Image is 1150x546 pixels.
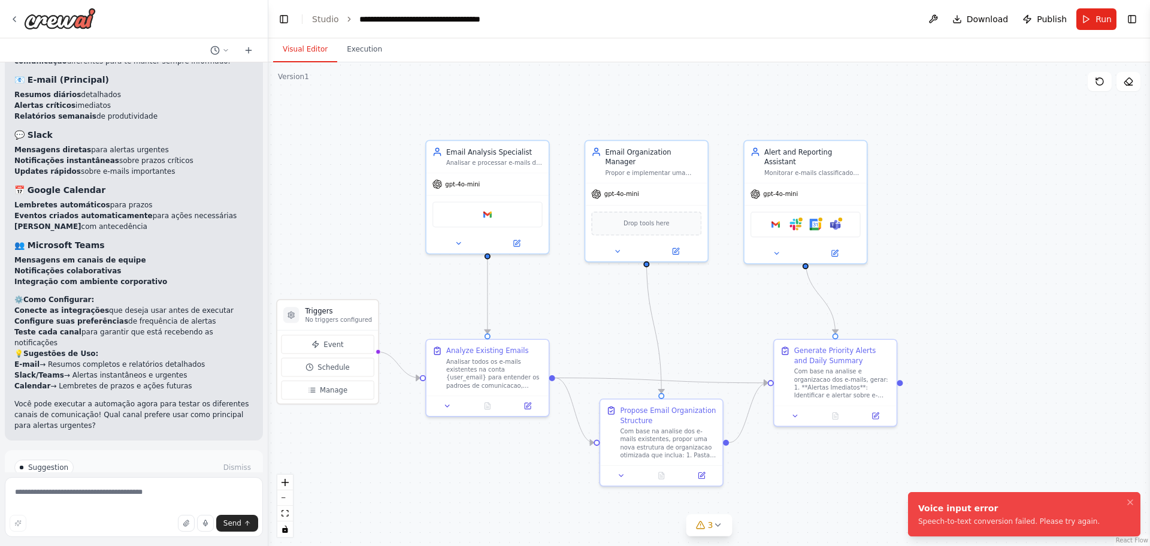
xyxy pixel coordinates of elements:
[624,219,670,229] span: Drop tools here
[276,299,379,405] div: TriggersNo triggers configuredEventScheduleManage
[14,305,253,316] li: que deseja usar antes de executar
[14,210,253,221] li: para ações necessárias
[14,294,253,305] h2: ⚙️
[323,339,343,349] span: Event
[14,112,96,120] strong: Relatórios semanais
[377,347,420,383] g: Edge from triggers to 96c9d584-b57e-4dc3-b32e-ad965b640ae8
[483,260,493,334] g: Edge from 156e958c-e9e5-4ad7-a2ee-58f416f5f600 to 96c9d584-b57e-4dc3-b32e-ad965b640ae8
[14,89,253,100] li: detalhados
[239,43,258,58] button: Start a new chat
[918,502,1100,514] div: Voice input error
[446,147,543,157] div: Email Analysis Specialist
[221,461,253,473] button: Dismiss
[14,306,109,315] strong: Conecte as integrações
[24,8,96,29] img: Logo
[604,190,639,198] span: gpt-4o-mini
[789,219,801,231] img: Slack
[10,515,26,532] button: Improve this prompt
[23,295,94,304] strong: Como Configurar:
[585,140,709,263] div: Email Organization ManagerPropor e implementar uma estrutura de organizacao de e-mails baseada na...
[14,277,167,286] strong: Integração com ambiente corporativo
[14,101,75,110] strong: Alertas críticos
[312,13,494,25] nav: breadcrumb
[743,140,867,264] div: Alert and Reporting AssistantMonitorar e-mails classificados como de alta prioridade, especialmen...
[1018,8,1072,30] button: Publish
[277,475,293,537] div: React Flow controls
[918,517,1100,526] div: Speech-to-text conversion failed. Please try again.
[23,349,98,358] strong: Sugestões de Uso:
[729,378,768,448] g: Edge from 7fc50af1-19c1-411e-8314-901b6b83ebfe to fa3f908b-d31b-4c3d-8060-6407149a0d9f
[482,209,494,221] img: Google gmail
[794,368,891,400] div: Com base na analise e organizacao dos e-mails, gerar: 1. **Alertas Imediatos**: Identificar e ale...
[647,245,704,257] button: Open in side panel
[14,221,253,232] li: com antecedência
[555,373,768,388] g: Edge from 96c9d584-b57e-4dc3-b32e-ad965b640ae8 to fa3f908b-d31b-4c3d-8060-6407149a0d9f
[806,248,862,260] button: Open in side panel
[178,515,195,532] button: Upload files
[14,146,91,154] strong: Mensagens diretas
[273,37,337,62] button: Visual Editor
[282,381,374,400] button: Manage
[14,111,253,122] li: de produtividade
[305,306,372,316] h3: Triggers
[14,212,153,220] strong: Eventos criados automaticamente
[197,515,214,532] button: Click to speak your automation idea
[276,11,292,28] button: Hide left sidebar
[14,240,105,250] strong: 👥 Microsoft Teams
[14,144,253,155] li: para alertas urgentes
[425,339,549,417] div: Analyze Existing EmailsAnalisar todos os e-mails existentes na conta {user_email} para entender o...
[14,156,119,165] strong: Notificações instantâneas
[14,91,81,99] strong: Resumos diários
[14,166,253,177] li: sobre e-mails importantes
[425,140,549,255] div: Email Analysis SpecialistAnalisar e processar e-mails da conta {user_email}, extraindo informacoe...
[605,147,701,167] div: Email Organization Manager
[764,147,861,167] div: Alert and Reporting Assistant
[1037,13,1067,25] span: Publish
[14,75,109,85] strong: 📧 E-mail (Principal)
[337,37,392,62] button: Execution
[317,362,349,372] span: Schedule
[277,475,293,490] button: zoom in
[605,169,701,177] div: Propor e implementar uma estrutura de organizacao de e-mails baseada na analise feita pelo especi...
[305,316,372,324] p: No triggers configured
[620,427,716,459] div: Com base na analise dos e-mails existentes, propor uma nova estrutura de organizacao otimizada qu...
[14,399,253,431] p: Você pode executar a automação agora para testar os diferentes canais de comunicação! Qual canal ...
[467,400,509,412] button: No output available
[14,328,81,336] strong: Teste cada canal
[14,130,53,140] strong: 💬 Slack
[809,219,821,231] img: Google calendar
[14,382,50,390] strong: Calendar
[14,155,253,166] li: sobre prazos críticos
[14,167,81,176] strong: Updates rápidos
[14,359,253,370] li: → Resumos completos e relatórios detalhados
[445,180,480,188] span: gpt-4o-mini
[489,237,545,249] button: Open in side panel
[858,410,892,422] button: Open in side panel
[14,201,110,209] strong: Lembretes automáticos
[14,200,253,210] li: para prazos
[686,514,733,536] button: 3
[446,346,528,356] div: Analyze Existing Emails
[555,373,594,447] g: Edge from 96c9d584-b57e-4dc3-b32e-ad965b640ae8 to 7fc50af1-19c1-411e-8314-901b6b83ebfe
[278,72,309,82] div: Version 1
[14,185,105,195] strong: 📅 Google Calendar
[801,260,840,334] g: Edge from 8d3bc57d-91bd-4764-90f9-35e9885c847a to fa3f908b-d31b-4c3d-8060-6407149a0d9f
[14,222,81,231] strong: [PERSON_NAME]
[641,257,666,393] g: Edge from b3bef281-6499-450b-91f0-22398dbf0b3b to 7fc50af1-19c1-411e-8314-901b6b83ebfe
[446,159,543,167] div: Analisar e processar e-mails da conta {user_email}, extraindo informacoes relevantes como remeten...
[282,335,374,354] button: Event
[763,190,798,198] span: gpt-4o-mini
[814,410,856,422] button: No output available
[205,43,234,58] button: Switch to previous chat
[28,463,68,472] span: Suggestion
[14,371,64,379] strong: Slack/Teams
[14,317,128,325] strong: Configure suas preferências
[1124,11,1140,28] button: Show right sidebar
[14,360,40,369] strong: E-mail
[216,515,258,532] button: Send
[794,346,891,366] div: Generate Priority Alerts and Daily Summary
[282,358,374,377] button: Schedule
[277,506,293,521] button: fit view
[14,100,253,111] li: imediatos
[600,399,724,487] div: Propose Email Organization StructureCom base na analise dos e-mails existentes, propor uma nova e...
